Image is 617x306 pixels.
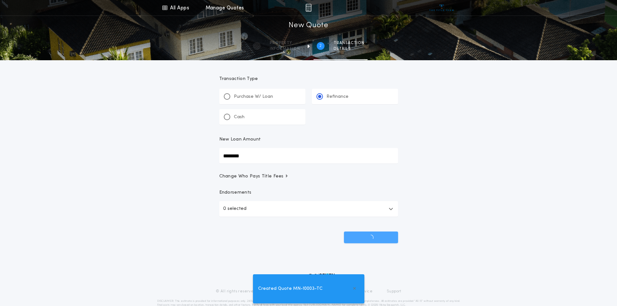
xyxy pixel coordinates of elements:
h1: New Quote [289,20,328,31]
p: Refinance [326,94,348,100]
button: 0 selected [219,201,398,217]
input: New Loan Amount [219,148,398,164]
span: details [334,46,364,51]
h2: 2 [319,43,322,49]
img: img [305,4,312,12]
p: Purchase W/ Loan [234,94,273,100]
p: 0 selected [223,205,246,213]
p: Endorsements [219,189,398,196]
p: Cash [234,114,245,120]
img: vs-icon [429,5,454,11]
span: Transaction [334,40,364,46]
span: Created Quote MN-10003-TC [258,285,323,292]
span: Change Who Pays Title Fees [219,173,289,180]
p: New Loan Amount [219,136,261,143]
button: Change Who Pays Title Fees [219,173,398,180]
span: Property [270,40,300,46]
p: Transaction Type [219,76,398,82]
span: information [270,46,300,51]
